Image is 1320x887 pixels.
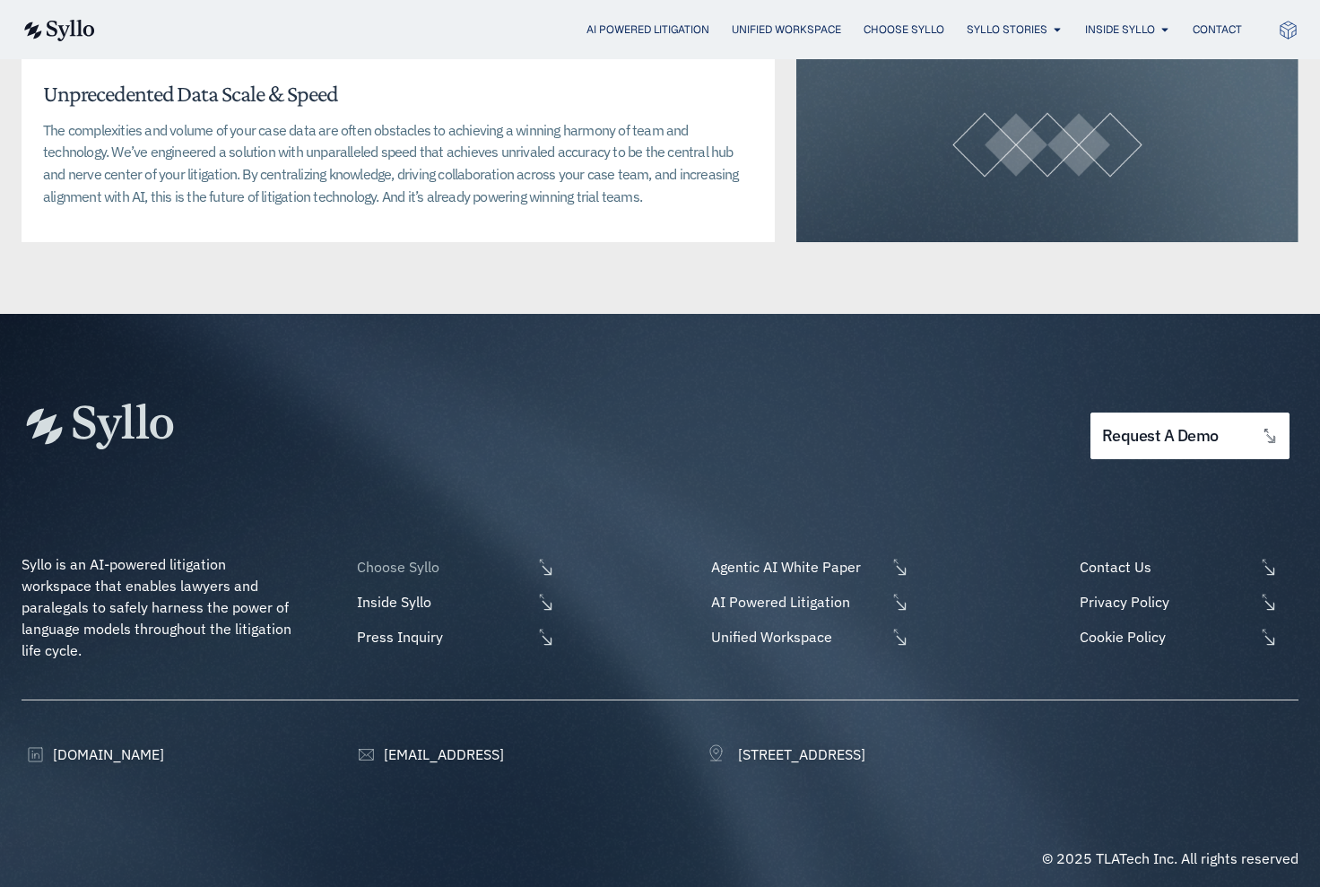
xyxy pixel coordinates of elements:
a: Inside Syllo [352,591,555,613]
span: Cookie Policy [1075,626,1255,648]
span: [STREET_ADDRESS] [734,744,865,765]
a: Privacy Policy [1075,591,1298,613]
nav: Menu [131,22,1242,39]
p: The complexities and volume of your case data are often obstacles to achieving a winning harmony ... [43,119,753,208]
a: [STREET_ADDRESS] [707,744,865,765]
span: Unified Workspace [707,626,886,648]
span: [EMAIL_ADDRESS] [379,744,504,765]
a: Choose Syllo [864,22,944,38]
span: Privacy Policy [1075,591,1255,613]
span: Press Inquiry [352,626,532,648]
a: Cookie Policy [1075,626,1298,648]
span: Agentic AI White Paper [707,556,886,578]
a: request a demo [1090,413,1290,460]
span: Inside Syllo [352,591,532,613]
a: Press Inquiry [352,626,555,648]
a: [EMAIL_ADDRESS] [352,744,504,765]
a: AI Powered Litigation [586,22,709,38]
h4: Unprecedented Data Scale & Speed [43,80,338,108]
a: [DOMAIN_NAME] [22,744,164,765]
span: request a demo [1102,428,1219,445]
span: [DOMAIN_NAME] [48,744,164,765]
a: Agentic AI White Paper [707,556,909,578]
div: Menu Toggle [131,22,1242,39]
img: syllo [22,20,95,41]
a: Choose Syllo [352,556,555,578]
a: Inside Syllo [1085,22,1155,38]
a: Contact [1193,22,1242,38]
a: Unified Workspace [732,22,841,38]
span: Choose Syllo [352,556,532,578]
a: Unified Workspace [707,626,909,648]
a: Contact Us [1075,556,1298,578]
span: AI Powered Litigation [707,591,886,613]
span: Syllo is an AI-powered litigation workspace that enables lawyers and paralegals to safely harness... [22,555,295,659]
span: Contact Us [1075,556,1255,578]
a: AI Powered Litigation [707,591,909,613]
span: © 2025 TLATech Inc. All rights reserved [1042,849,1298,867]
a: Syllo Stories [967,22,1047,38]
